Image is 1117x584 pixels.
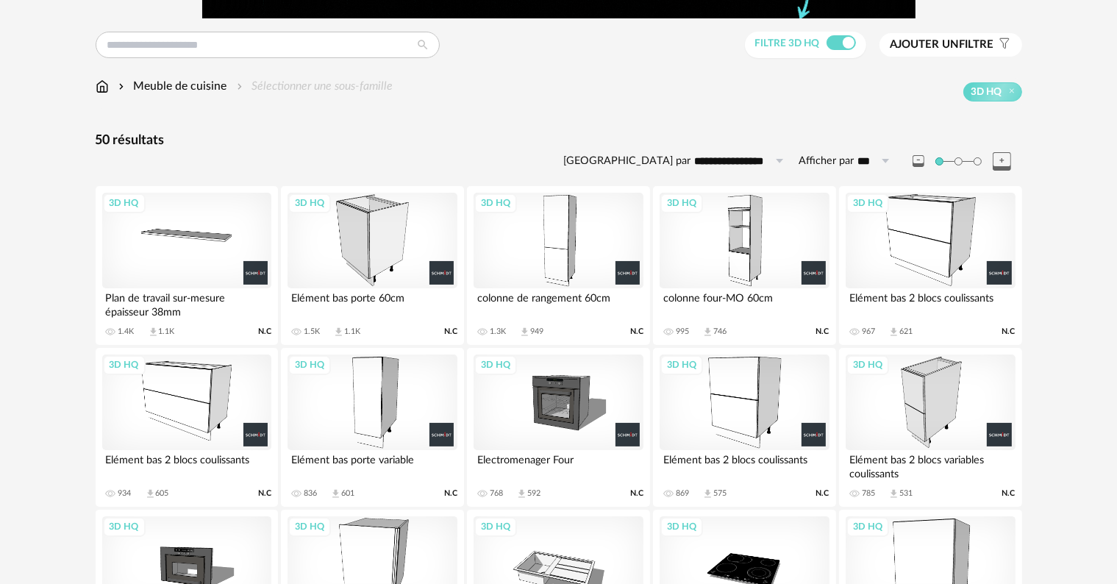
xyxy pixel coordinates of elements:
[891,38,994,52] span: filtre
[288,288,457,318] div: Elément bas porte 60cm
[888,488,899,499] span: Download icon
[102,450,271,480] div: Elément bas 2 blocs coulissants
[660,450,829,480] div: Elément bas 2 blocs coulissants
[474,517,517,536] div: 3D HQ
[304,488,317,499] div: 836
[118,327,135,337] div: 1.4K
[839,348,1021,507] a: 3D HQ Elément bas 2 blocs variables coulissants 785 Download icon 531 N.C
[1002,488,1016,499] span: N.C
[527,488,540,499] div: 592
[862,327,875,337] div: 967
[653,186,835,345] a: 3D HQ colonne four-MO 60cm 995 Download icon 746 N.C
[846,288,1015,318] div: Elément bas 2 blocs coulissants
[148,327,159,338] span: Download icon
[118,488,132,499] div: 934
[288,193,331,213] div: 3D HQ
[467,348,649,507] a: 3D HQ Electromenager Four 768 Download icon 592 N.C
[653,348,835,507] a: 3D HQ Elément bas 2 blocs coulissants 869 Download icon 575 N.C
[159,327,175,337] div: 1.1K
[799,154,854,168] label: Afficher par
[816,327,829,337] span: N.C
[258,488,271,499] span: N.C
[103,517,146,536] div: 3D HQ
[994,38,1011,52] span: Filter icon
[102,288,271,318] div: Plan de travail sur-mesure épaisseur 38mm
[344,327,360,337] div: 1.1K
[474,193,517,213] div: 3D HQ
[96,186,278,345] a: 3D HQ Plan de travail sur-mesure épaisseur 38mm 1.4K Download icon 1.1K N.C
[281,348,463,507] a: 3D HQ Elément bas porte variable 836 Download icon 601 N.C
[846,355,889,374] div: 3D HQ
[96,78,109,95] img: svg+xml;base64,PHN2ZyB3aWR0aD0iMTYiIGhlaWdodD0iMTciIHZpZXdCb3g9IjAgMCAxNiAxNyIgZmlsbD0ibm9uZSIgeG...
[288,517,331,536] div: 3D HQ
[839,186,1021,345] a: 3D HQ Elément bas 2 blocs coulissants 967 Download icon 621 N.C
[474,450,643,480] div: Electromenager Four
[341,488,354,499] div: 601
[145,488,156,499] span: Download icon
[899,488,913,499] div: 531
[755,38,820,49] span: Filtre 3D HQ
[702,488,713,499] span: Download icon
[288,450,457,480] div: Elément bas porte variable
[281,186,463,345] a: 3D HQ Elément bas porte 60cm 1.5K Download icon 1.1K N.C
[96,132,1022,149] div: 50 résultats
[630,488,643,499] span: N.C
[103,355,146,374] div: 3D HQ
[891,39,960,50] span: Ajouter un
[879,33,1022,57] button: Ajouter unfiltre Filter icon
[564,154,691,168] label: [GEOGRAPHIC_DATA] par
[474,288,643,318] div: colonne de rangement 60cm
[660,288,829,318] div: colonne four-MO 60cm
[846,193,889,213] div: 3D HQ
[862,488,875,499] div: 785
[474,355,517,374] div: 3D HQ
[899,327,913,337] div: 621
[846,450,1015,480] div: Elément bas 2 blocs variables coulissants
[490,327,506,337] div: 1.3K
[115,78,127,95] img: svg+xml;base64,PHN2ZyB3aWR0aD0iMTYiIGhlaWdodD0iMTYiIHZpZXdCb3g9IjAgMCAxNiAxNiIgZmlsbD0ibm9uZSIgeG...
[519,327,530,338] span: Download icon
[467,186,649,345] a: 3D HQ colonne de rangement 60cm 1.3K Download icon 949 N.C
[333,327,344,338] span: Download icon
[258,327,271,337] span: N.C
[816,488,829,499] span: N.C
[1002,327,1016,337] span: N.C
[713,488,727,499] div: 575
[304,327,320,337] div: 1.5K
[444,488,457,499] span: N.C
[846,517,889,536] div: 3D HQ
[288,355,331,374] div: 3D HQ
[516,488,527,499] span: Download icon
[888,327,899,338] span: Download icon
[630,327,643,337] span: N.C
[103,193,146,213] div: 3D HQ
[444,327,457,337] span: N.C
[115,78,227,95] div: Meuble de cuisine
[330,488,341,499] span: Download icon
[156,488,169,499] div: 605
[676,488,689,499] div: 869
[530,327,543,337] div: 949
[702,327,713,338] span: Download icon
[971,85,1002,99] span: 3D HQ
[660,517,703,536] div: 3D HQ
[96,348,278,507] a: 3D HQ Elément bas 2 blocs coulissants 934 Download icon 605 N.C
[713,327,727,337] div: 746
[660,193,703,213] div: 3D HQ
[490,488,503,499] div: 768
[660,355,703,374] div: 3D HQ
[676,327,689,337] div: 995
